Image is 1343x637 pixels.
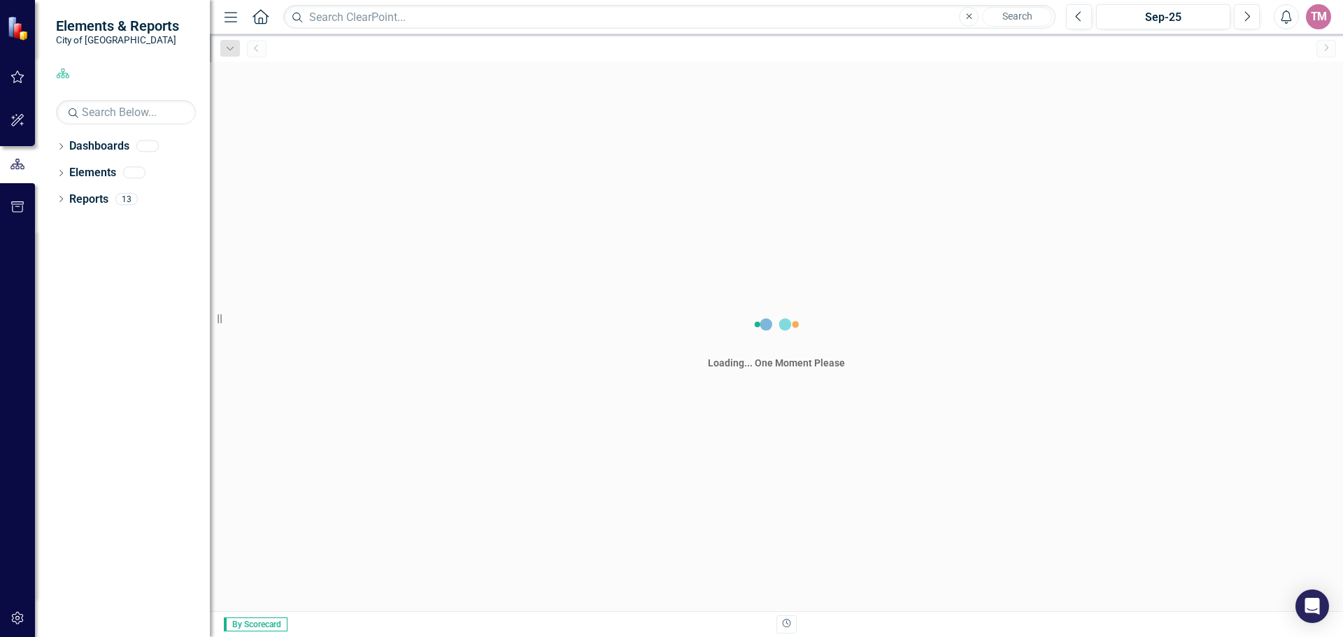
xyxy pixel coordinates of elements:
[69,192,108,208] a: Reports
[7,15,31,40] img: ClearPoint Strategy
[1306,4,1331,29] button: TM
[56,17,179,34] span: Elements & Reports
[982,7,1052,27] button: Search
[708,356,845,370] div: Loading... One Moment Please
[115,193,138,205] div: 13
[1295,589,1329,623] div: Open Intercom Messenger
[69,138,129,155] a: Dashboards
[56,100,196,124] input: Search Below...
[1096,4,1230,29] button: Sep-25
[283,5,1056,29] input: Search ClearPoint...
[69,165,116,181] a: Elements
[1002,10,1032,22] span: Search
[1101,9,1225,26] div: Sep-25
[56,34,179,45] small: City of [GEOGRAPHIC_DATA]
[224,617,287,631] span: By Scorecard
